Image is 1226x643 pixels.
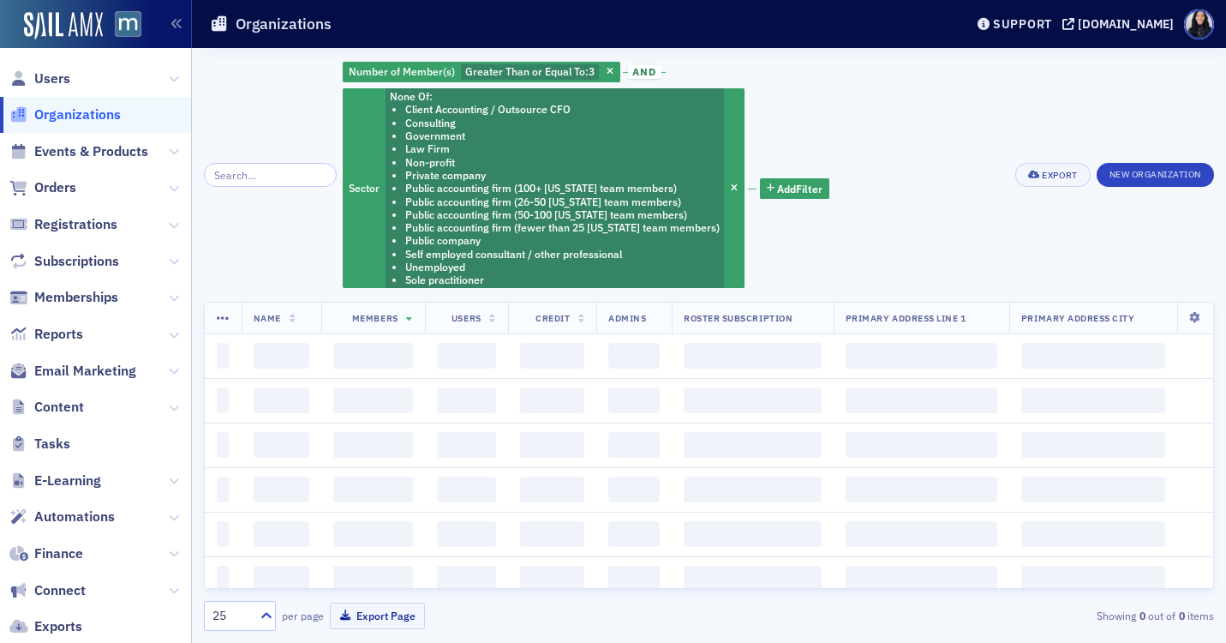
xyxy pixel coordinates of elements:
[217,566,230,592] span: ‌
[34,544,83,563] span: Finance
[236,14,332,34] h1: Organizations
[1184,9,1214,39] span: Profile
[437,566,496,592] span: ‌
[889,608,1214,623] div: Showing out of items
[1021,312,1135,324] span: Primary Address City
[9,508,115,526] a: Automations
[520,566,585,592] span: ‌
[254,521,310,547] span: ‌
[684,388,822,413] span: ‌
[9,142,148,161] a: Events & Products
[405,195,720,208] li: Public accounting firm (26-50 [US_STATE] team members)
[254,566,310,592] span: ‌
[608,477,660,502] span: ‌
[1021,343,1165,369] span: ‌
[349,64,455,78] span: Number of Member(s)
[1097,165,1214,181] a: New Organization
[846,477,997,502] span: ‌
[405,117,720,129] li: Consulting
[9,69,70,88] a: Users
[846,312,966,324] span: Primary Address Line 1
[405,156,720,169] li: Non-profit
[34,105,121,124] span: Organizations
[333,343,412,369] span: ‌
[1062,18,1180,30] button: [DOMAIN_NAME]
[9,581,86,600] a: Connect
[34,288,118,307] span: Memberships
[608,388,660,413] span: ‌
[684,521,822,547] span: ‌
[217,388,230,413] span: ‌
[520,388,585,413] span: ‌
[1021,521,1165,547] span: ‌
[333,566,412,592] span: ‌
[34,581,86,600] span: Connect
[608,432,660,458] span: ‌
[1021,432,1165,458] span: ‌
[1021,566,1165,592] span: ‌
[9,472,101,490] a: E-Learning
[333,432,412,458] span: ‌
[34,398,84,417] span: Content
[254,312,281,324] span: Name
[1042,171,1077,180] div: Export
[1021,388,1165,413] span: ‌
[405,142,720,155] li: Law Firm
[34,472,101,490] span: E-Learning
[217,343,230,369] span: ‌
[352,312,398,324] span: Members
[846,388,997,413] span: ‌
[623,65,666,79] button: and
[34,142,148,161] span: Events & Products
[846,343,997,369] span: ‌
[9,544,83,563] a: Finance
[103,11,141,40] a: View Homepage
[1078,16,1174,32] div: [DOMAIN_NAME]
[34,69,70,88] span: Users
[535,312,570,324] span: Credit
[34,252,119,271] span: Subscriptions
[254,477,310,502] span: ‌
[115,11,141,38] img: SailAMX
[405,103,720,116] li: Client Accounting / Outsource CFO
[405,273,720,286] li: Sole practitioner
[520,343,585,369] span: ‌
[333,521,412,547] span: ‌
[333,477,412,502] span: ‌
[684,343,822,369] span: ‌
[405,248,720,261] li: Self employed consultant / other professional
[684,477,822,502] span: ‌
[34,508,115,526] span: Automations
[846,566,997,592] span: ‌
[34,617,82,636] span: Exports
[437,477,496,502] span: ‌
[589,64,595,78] span: 3
[217,521,230,547] span: ‌
[34,215,117,234] span: Registrations
[9,325,83,344] a: Reports
[390,89,433,103] span: None Of :
[212,607,250,625] div: 25
[437,388,496,413] span: ‌
[760,178,830,200] button: AddFilter
[204,163,337,187] input: Search…
[405,169,720,182] li: Private company
[437,521,496,547] span: ‌
[9,288,118,307] a: Memberships
[1021,477,1165,502] span: ‌
[684,312,792,324] span: Roster Subscription
[405,221,720,234] li: Public accounting firm (fewer than 25 [US_STATE] team members)
[993,16,1052,32] div: Support
[520,477,585,502] span: ‌
[437,432,496,458] span: ‌
[405,234,720,247] li: Public company
[608,343,660,369] span: ‌
[608,566,660,592] span: ‌
[333,388,412,413] span: ‌
[34,435,70,454] span: Tasks
[9,178,76,197] a: Orders
[405,208,720,221] li: Public accounting firm (50-100 [US_STATE] team members)
[349,181,380,195] span: Sector
[520,432,585,458] span: ‌
[684,432,822,458] span: ‌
